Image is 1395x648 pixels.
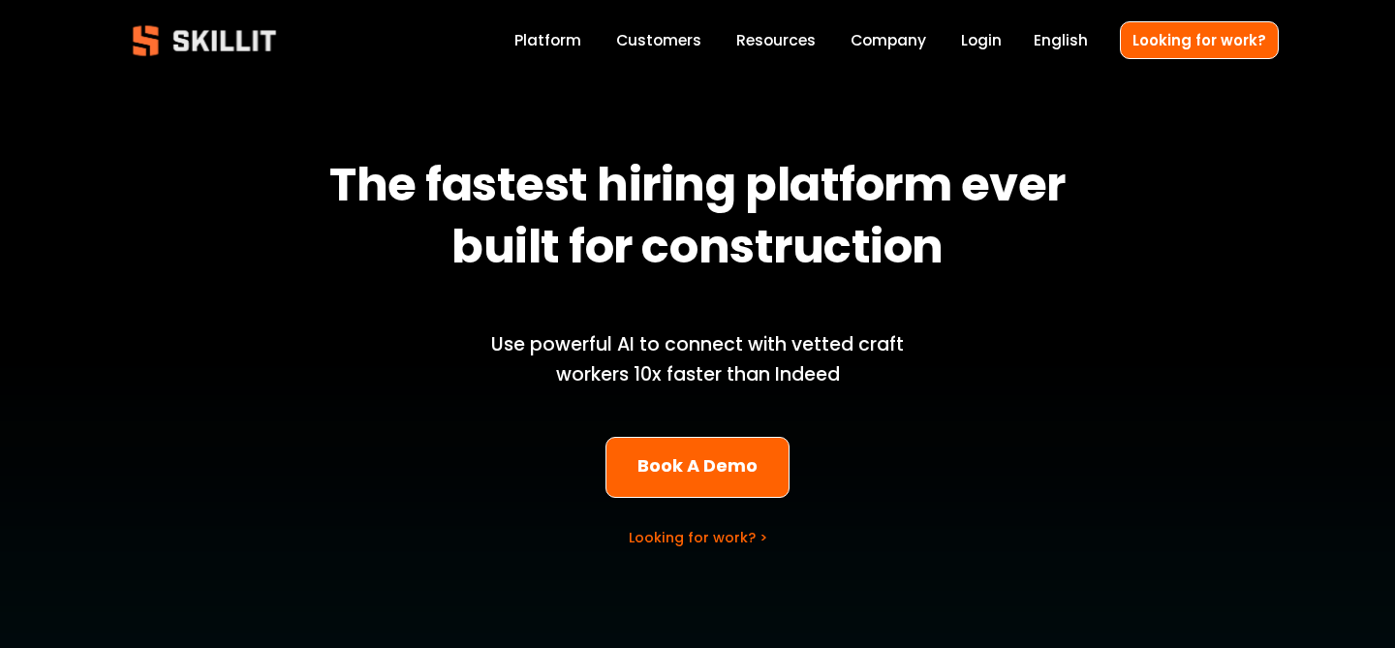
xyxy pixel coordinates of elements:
span: English [1034,29,1088,51]
a: Book A Demo [605,437,790,498]
p: Use powerful AI to connect with vetted craft workers 10x faster than Indeed [458,330,937,389]
span: Resources [736,29,816,51]
a: Customers [616,27,701,53]
img: Skillit [116,12,293,70]
a: Looking for work? [1120,21,1279,59]
a: Login [961,27,1002,53]
a: folder dropdown [736,27,816,53]
div: language picker [1034,27,1088,53]
a: Company [851,27,926,53]
a: Platform [514,27,581,53]
strong: The fastest hiring platform ever built for construction [329,149,1074,291]
a: Looking for work? > [629,528,767,547]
